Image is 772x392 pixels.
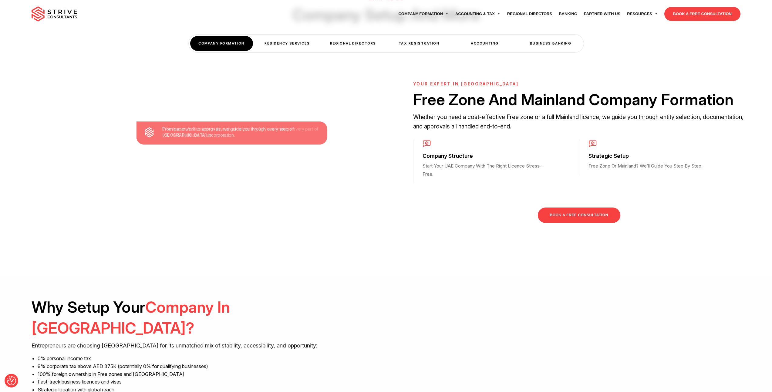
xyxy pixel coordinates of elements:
p: Free Zone Or Mainland? We’ll Guide You Step By Step. [588,162,712,170]
a: Company Formation [395,5,452,22]
h3: Company Structure [423,152,546,160]
p: Entrepreneurs are choosing [GEOGRAPHIC_DATA] for its unmatched mix of stability, accessibility, a... [32,341,382,350]
div: Residency Services [256,36,319,51]
div: Tax Registration [388,36,450,51]
div: Regional Directors [322,36,385,51]
h2: Free Zone And Mainland Company Formation [413,89,745,110]
div: From paperwork to approvals, we guide you through every step of [GEOGRAPHIC_DATA] incorporation. [136,121,327,145]
div: Business Banking [519,36,582,51]
li: 0% personal income tax [38,355,382,363]
a: Accounting & Tax [452,5,504,22]
li: Fast-track business licences and visas [38,378,382,386]
a: BOOK A FREE CONSULTATION [664,7,740,21]
div: COMPANY FORMATION [190,36,253,51]
h2: Why Setup Your [32,297,382,339]
div: Accounting [453,36,516,51]
p: Start Your UAE Company With The Right Licence Stress-Free. [423,162,546,178]
a: Partner with Us [581,5,624,22]
a: Banking [555,5,581,22]
img: main-logo.svg [32,6,77,22]
a: Resources [624,5,661,22]
li: 9% corporate tax above AED 375K (potentially 0% for qualifying businesses) [38,363,382,370]
p: Whether you need a cost-effective Free zone or a full Mainland licence, we guide you through enti... [413,112,745,131]
h6: YOUR EXPERT IN [GEOGRAPHIC_DATA] [413,81,745,87]
li: 100% foreign ownership in Free zones and [GEOGRAPHIC_DATA] [38,370,382,378]
a: BOOK A FREE CONSULTATION [538,208,620,223]
a: Regional Directors [504,5,555,22]
div: Whether you're launching remotely or relocating fully, we manage every part of your UAE business ... [131,115,332,139]
h3: Strategic Setup [588,152,712,160]
img: Revisit consent button [7,376,16,385]
button: Consent Preferences [7,376,16,385]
